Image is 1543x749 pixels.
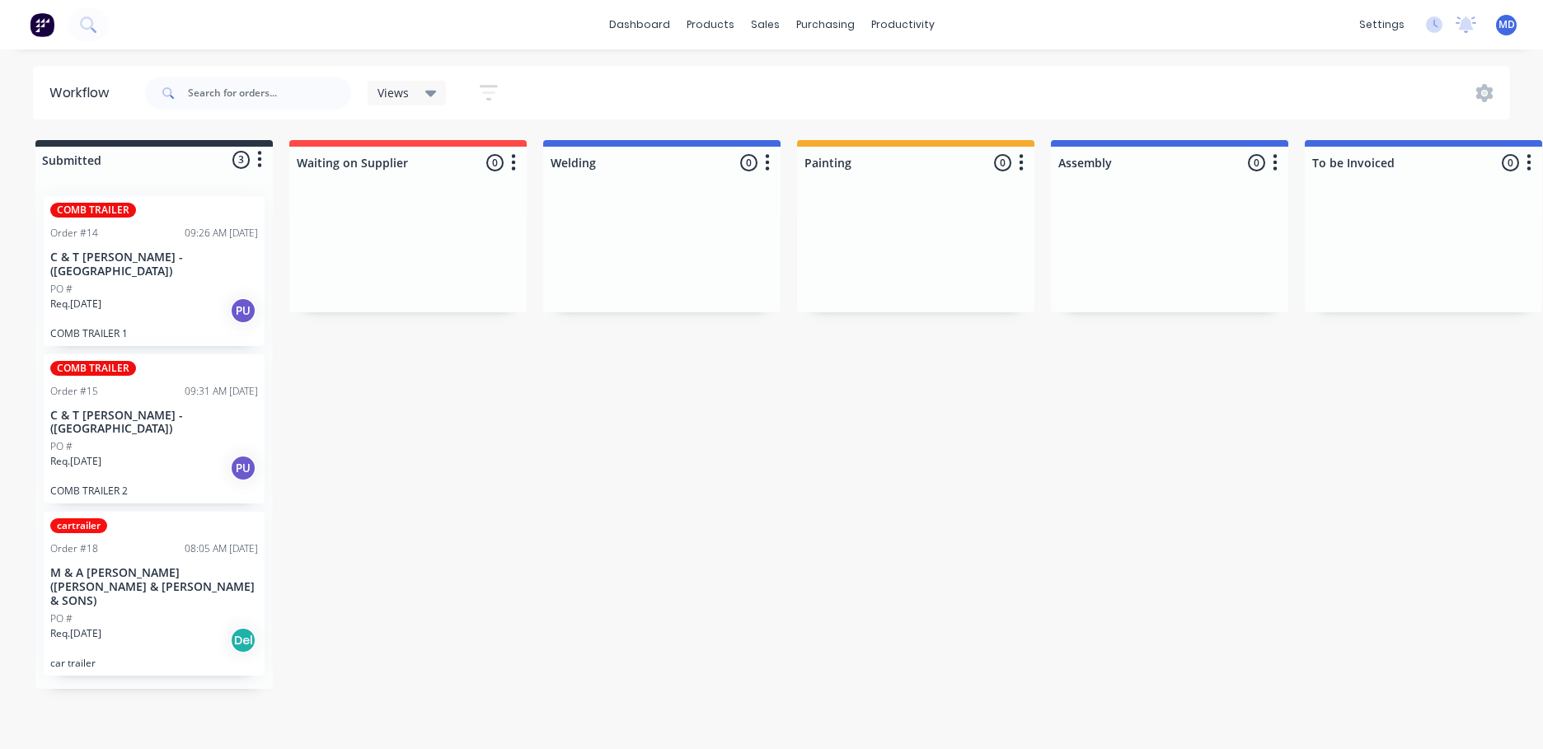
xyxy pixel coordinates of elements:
span: MD [1498,17,1515,32]
p: Req. [DATE] [50,626,101,641]
p: Req. [DATE] [50,454,101,469]
div: sales [743,12,788,37]
div: 08:05 AM [DATE] [185,541,258,556]
p: PO # [50,611,73,626]
p: PO # [50,282,73,297]
div: COMB TRAILEROrder #1509:31 AM [DATE]C & T [PERSON_NAME] - ([GEOGRAPHIC_DATA])PO #Req.[DATE]PUCOMB... [44,354,265,504]
p: COMB TRAILER 2 [50,485,258,497]
div: Del [230,627,256,653]
div: Workflow [49,83,117,103]
img: Factory [30,12,54,37]
div: cartrailer [50,518,107,533]
div: Order #15 [50,384,98,399]
div: PU [230,455,256,481]
div: settings [1351,12,1413,37]
p: PO # [50,439,73,454]
p: COMB TRAILER 1 [50,327,258,339]
p: C & T [PERSON_NAME] - ([GEOGRAPHIC_DATA]) [50,250,258,279]
p: M & A [PERSON_NAME] ([PERSON_NAME] & [PERSON_NAME] & SONS) [50,566,258,607]
div: COMB TRAILER [50,361,136,376]
div: productivity [863,12,943,37]
a: dashboard [601,12,678,37]
div: COMB TRAILER [50,203,136,218]
p: C & T [PERSON_NAME] - ([GEOGRAPHIC_DATA]) [50,409,258,437]
p: car trailer [50,657,258,669]
div: cartrailerOrder #1808:05 AM [DATE]M & A [PERSON_NAME] ([PERSON_NAME] & [PERSON_NAME] & SONS)PO #R... [44,512,265,675]
p: Req. [DATE] [50,297,101,311]
div: 09:26 AM [DATE] [185,226,258,241]
span: Views [378,84,409,101]
div: PU [230,297,256,324]
div: Order #18 [50,541,98,556]
div: COMB TRAILEROrder #1409:26 AM [DATE]C & T [PERSON_NAME] - ([GEOGRAPHIC_DATA])PO #Req.[DATE]PUCOMB... [44,196,265,346]
div: products [678,12,743,37]
div: purchasing [788,12,863,37]
div: Order #14 [50,226,98,241]
div: 09:31 AM [DATE] [185,384,258,399]
input: Search for orders... [188,77,351,110]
